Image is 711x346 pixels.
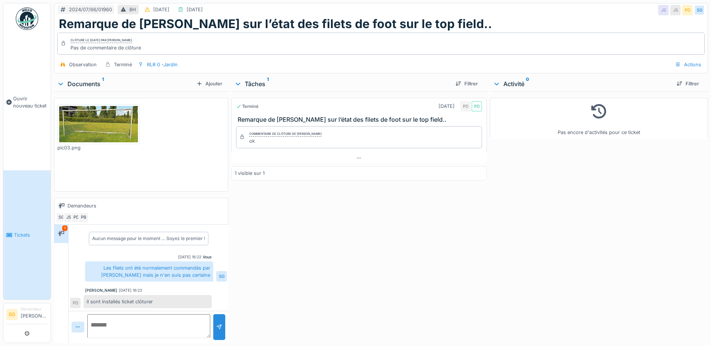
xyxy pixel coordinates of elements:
[78,212,89,223] div: PB
[234,79,449,88] div: Tâches
[3,34,51,170] a: Ouvrir nouveau ticket
[439,103,455,110] div: [DATE]
[21,306,48,312] div: Demandeur
[102,79,104,88] sup: 1
[472,101,482,112] div: PD
[85,261,213,282] div: Les filets ont été normalement commandés par [PERSON_NAME] mais je n'en suis pas certaine
[249,131,322,137] div: Commentaire de clôture de [PERSON_NAME]
[57,144,140,151] div: pic03.png
[57,79,193,88] div: Documents
[67,202,96,209] div: Demandeurs
[493,79,671,88] div: Activité
[249,137,322,145] div: ok
[203,254,212,260] div: Vous
[69,6,112,13] div: 2024/07/66/01960
[526,79,529,88] sup: 0
[119,288,142,293] div: [DATE] 16:23
[236,103,259,110] div: Terminé
[187,6,203,13] div: [DATE]
[84,295,212,308] div: il sont installés ticket clôturer
[460,101,471,112] div: PD
[85,288,117,293] div: [PERSON_NAME]
[59,106,138,142] img: unkg1grnt5nruff529ci608yuggn
[129,6,136,13] div: 8H
[14,231,48,239] span: Tickets
[235,170,265,177] div: 1 visible sur 1
[3,170,51,300] a: Tickets
[670,5,681,15] div: JS
[92,235,205,242] div: Aucun message pour le moment … Soyez le premier !
[59,17,492,31] h1: Remarque de [PERSON_NAME] sur l’état des filets de foot sur le top field..
[63,212,74,223] div: JS
[178,254,201,260] div: [DATE] 16:22
[658,5,669,15] div: JS
[70,38,132,43] div: Clôturé le [DATE] par [PERSON_NAME]
[71,212,81,223] div: PD
[694,5,705,15] div: SG
[672,59,705,70] div: Actions
[452,79,481,89] div: Filtrer
[674,79,702,89] div: Filtrer
[682,5,693,15] div: PD
[56,212,66,223] div: SG
[21,306,48,322] li: [PERSON_NAME]
[267,79,269,88] sup: 1
[495,101,703,136] div: Pas encore d'activités pour ce ticket
[70,44,141,51] div: Pas de commentaire de clôture
[69,61,97,68] div: Observation
[114,61,132,68] div: Terminé
[238,116,483,123] h3: Remarque de [PERSON_NAME] sur l’état des filets de foot sur le top field..
[70,298,81,308] div: PD
[193,79,225,89] div: Ajouter
[153,6,169,13] div: [DATE]
[13,95,48,109] span: Ouvrir nouveau ticket
[16,7,38,30] img: Badge_color-CXgf-gQk.svg
[62,225,67,231] div: 1
[216,271,227,282] div: SG
[147,61,178,68] div: RLR 0 -Jardin
[6,306,48,324] a: SG Demandeur[PERSON_NAME]
[6,309,18,320] li: SG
